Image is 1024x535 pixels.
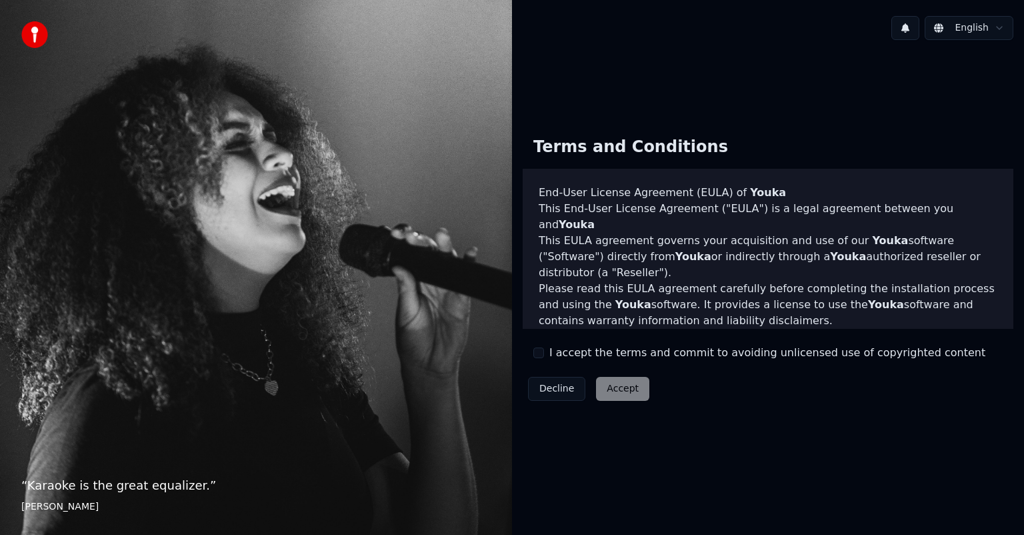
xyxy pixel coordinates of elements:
h3: End-User License Agreement (EULA) of [539,185,997,201]
button: Decline [528,377,585,401]
span: Youka [830,250,866,263]
div: Terms and Conditions [523,126,739,169]
span: Youka [615,298,651,311]
img: youka [21,21,48,48]
p: This EULA agreement governs your acquisition and use of our software ("Software") directly from o... [539,233,997,281]
span: Youka [750,186,786,199]
p: This End-User License Agreement ("EULA") is a legal agreement between you and [539,201,997,233]
span: Youka [868,298,904,311]
p: If you register for a free trial of the software, this EULA agreement will also govern that trial... [539,329,997,393]
p: “ Karaoke is the great equalizer. ” [21,476,491,495]
span: Youka [872,234,908,247]
span: Youka [559,218,595,231]
p: Please read this EULA agreement carefully before completing the installation process and using th... [539,281,997,329]
label: I accept the terms and commit to avoiding unlicensed use of copyrighted content [549,345,985,361]
span: Youka [675,250,711,263]
footer: [PERSON_NAME] [21,500,491,514]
